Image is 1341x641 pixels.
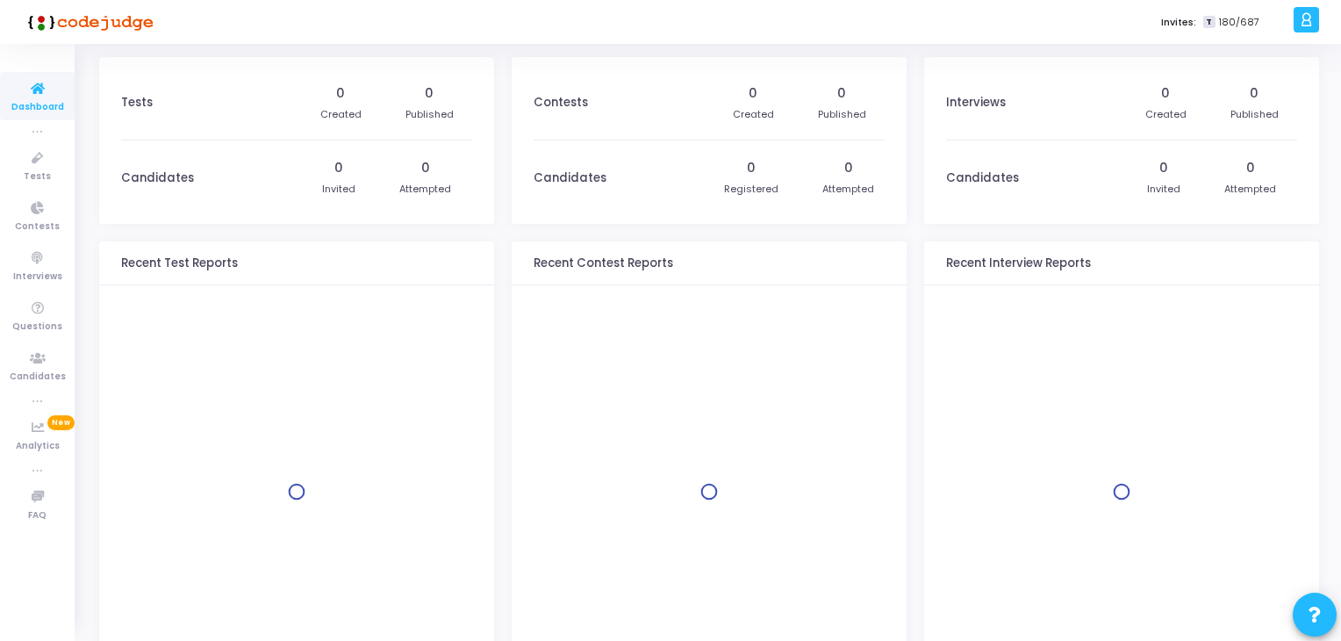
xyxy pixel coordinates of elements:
div: Published [818,107,866,122]
div: Created [320,107,362,122]
h3: Tests [121,96,153,110]
div: Registered [724,182,778,197]
span: Dashboard [11,100,64,115]
span: Analytics [16,439,60,454]
h3: Contests [534,96,588,110]
span: FAQ [28,508,47,523]
span: Questions [12,320,62,335]
div: Invited [1147,182,1180,197]
div: Created [1145,107,1187,122]
img: logo [22,4,154,40]
span: Contests [15,220,60,234]
div: Attempted [1224,182,1276,197]
div: 0 [421,159,430,177]
h3: Recent Interview Reports [946,256,1091,270]
span: T [1203,16,1215,29]
div: 0 [837,84,846,103]
div: Created [733,107,774,122]
div: 0 [749,84,757,103]
span: Candidates [10,370,66,385]
div: 0 [844,159,853,177]
div: Attempted [399,182,451,197]
div: 0 [747,159,756,177]
span: New [47,415,75,430]
div: 0 [1246,159,1255,177]
div: Attempted [822,182,874,197]
span: Tests [24,169,51,184]
div: 0 [425,84,434,103]
span: Interviews [13,270,62,284]
label: Invites: [1161,15,1196,30]
h3: Candidates [121,171,194,185]
div: 0 [1161,84,1170,103]
div: 0 [1250,84,1259,103]
div: Invited [322,182,355,197]
h3: Recent Test Reports [121,256,238,270]
h3: Recent Contest Reports [534,256,673,270]
h3: Candidates [534,171,606,185]
div: 0 [336,84,345,103]
div: 0 [1159,159,1168,177]
div: Published [405,107,454,122]
span: 180/687 [1219,15,1259,30]
h3: Interviews [946,96,1006,110]
div: 0 [334,159,343,177]
div: Published [1230,107,1279,122]
h3: Candidates [946,171,1019,185]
